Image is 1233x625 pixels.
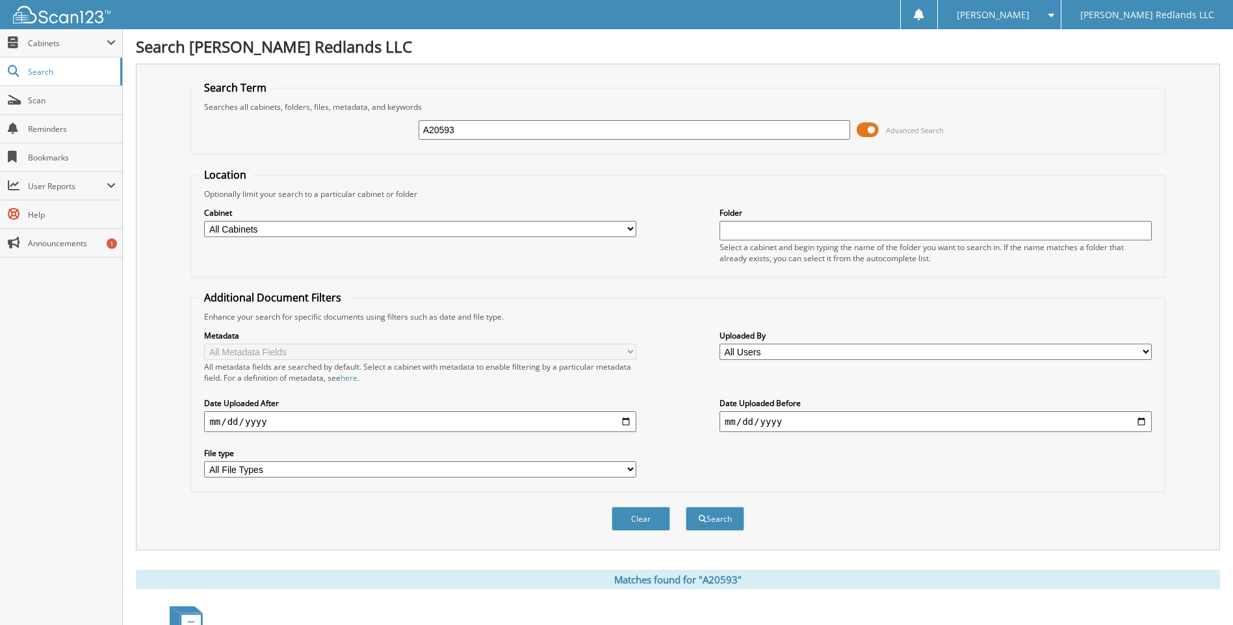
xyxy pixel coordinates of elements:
[204,411,636,432] input: start
[28,66,114,77] span: Search
[28,123,116,134] span: Reminders
[720,207,1152,218] label: Folder
[28,238,116,249] span: Announcements
[341,372,357,383] a: here
[204,207,636,218] label: Cabinet
[720,330,1152,341] label: Uploaded By
[720,242,1152,264] div: Select a cabinet and begin typing the name of the folder you want to search in. If the name match...
[28,95,116,106] span: Scan
[28,209,116,220] span: Help
[720,411,1152,432] input: end
[204,361,636,383] div: All metadata fields are searched by default. Select a cabinet with metadata to enable filtering b...
[957,11,1030,19] span: [PERSON_NAME]
[886,125,944,135] span: Advanced Search
[198,188,1158,199] div: Optionally limit your search to a particular cabinet or folder
[612,507,670,531] button: Clear
[136,36,1220,57] h1: Search [PERSON_NAME] Redlands LLC
[1080,11,1214,19] span: [PERSON_NAME] Redlands LLC
[686,507,744,531] button: Search
[204,398,636,409] label: Date Uploaded After
[198,168,253,182] legend: Location
[28,152,116,163] span: Bookmarks
[107,238,117,249] div: 1
[198,290,348,305] legend: Additional Document Filters
[28,181,107,192] span: User Reports
[198,311,1158,322] div: Enhance your search for specific documents using filters such as date and file type.
[198,81,273,95] legend: Search Term
[204,448,636,459] label: File type
[720,398,1152,409] label: Date Uploaded Before
[28,38,107,49] span: Cabinets
[198,101,1158,112] div: Searches all cabinets, folders, files, metadata, and keywords
[204,330,636,341] label: Metadata
[13,6,110,23] img: scan123-logo-white.svg
[136,570,1220,589] div: Matches found for "A20593"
